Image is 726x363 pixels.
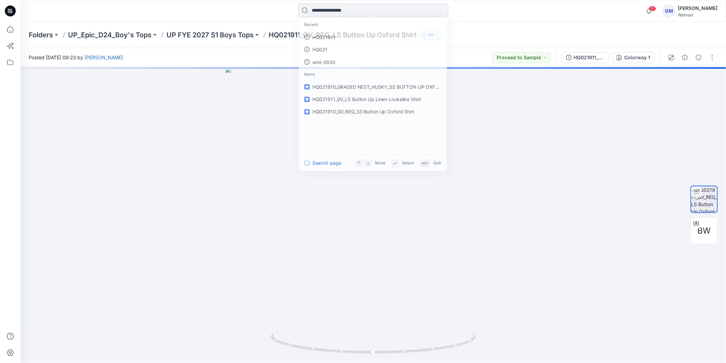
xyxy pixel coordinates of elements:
[300,43,445,55] a: HQ021
[312,96,421,102] span: HQ021911_GV_LS Button Up Linen Lookalike Shirt
[680,52,690,63] button: Details
[300,31,445,43] a: HQ021911
[29,54,123,61] span: Posted [DATE] 09:23 by
[312,46,327,53] p: HQ021
[421,160,429,166] p: esc
[574,54,605,61] div: HQ021911_GV_REG_LS Button Up Oxford Shirt
[300,105,445,118] a: HQ021910_GV_REG_SS Button Up Oxford Shirt
[375,160,386,166] p: Move
[300,68,445,80] p: Items
[402,160,414,166] p: Select
[166,30,254,40] a: UP FYE 2027 S1 Boys Tops
[29,30,53,40] a: Folders
[678,4,717,12] div: [PERSON_NAME]
[84,54,123,60] a: [PERSON_NAME]
[562,52,609,63] button: HQ021911_GV_REG_LS Button Up Oxford Shirt
[304,159,341,167] button: Search page
[300,80,445,93] a: HQ021910_GRADED NEST_HUSKY_SS BUTTON UP OXFORD SHIRT
[678,12,717,17] div: Walmart
[300,18,445,31] p: Recent
[269,30,417,40] p: HQ021911_GV_REG_LS Button Up Oxford Shirt
[312,59,335,66] p: wml-3930
[698,225,711,237] span: BW
[624,54,650,61] div: Colorway 1
[649,6,656,11] span: 31
[612,52,655,63] button: Colorway 1
[433,160,441,166] p: Quit
[312,34,335,41] p: HQ021911
[312,109,414,115] span: HQ021910_GV_REG_SS Button Up Oxford Shirt
[300,56,445,68] a: wml-3930
[68,30,151,40] a: UP_Epic_D24_Boy's Tops
[691,186,717,212] img: HQ021911_GV_REG_LS Button Up Oxford Shirt
[663,5,675,17] div: GM
[312,84,460,90] span: HQ021910_GRADED NEST_HUSKY_SS BUTTON UP OXFORD SHIRT
[300,93,445,105] a: HQ021911_GV_LS Button Up Linen Lookalike Shirt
